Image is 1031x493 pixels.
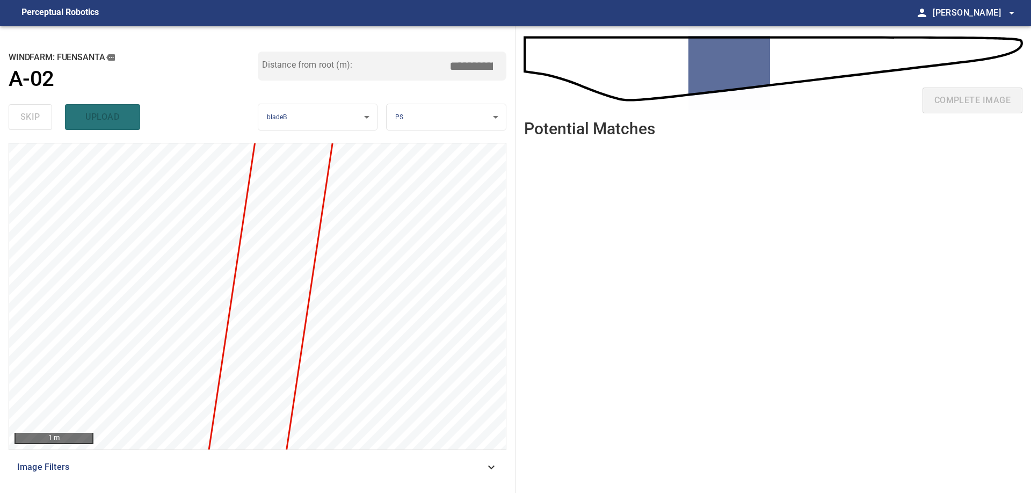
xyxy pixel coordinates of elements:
span: person [916,6,928,19]
div: Image Filters [9,454,506,480]
span: bladeB [267,113,287,121]
div: bladeB [258,104,377,131]
label: Distance from root (m): [262,61,352,69]
h2: Potential Matches [524,120,655,137]
button: [PERSON_NAME] [928,2,1018,24]
h1: A-02 [9,67,54,92]
span: [PERSON_NAME] [933,5,1018,20]
span: arrow_drop_down [1005,6,1018,19]
button: copy message details [105,52,117,63]
figcaption: Perceptual Robotics [21,4,99,21]
span: Image Filters [17,461,485,474]
h2: windfarm: Fuensanta [9,52,258,63]
span: PS [395,113,403,121]
a: A-02 [9,67,258,92]
div: PS [387,104,506,131]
